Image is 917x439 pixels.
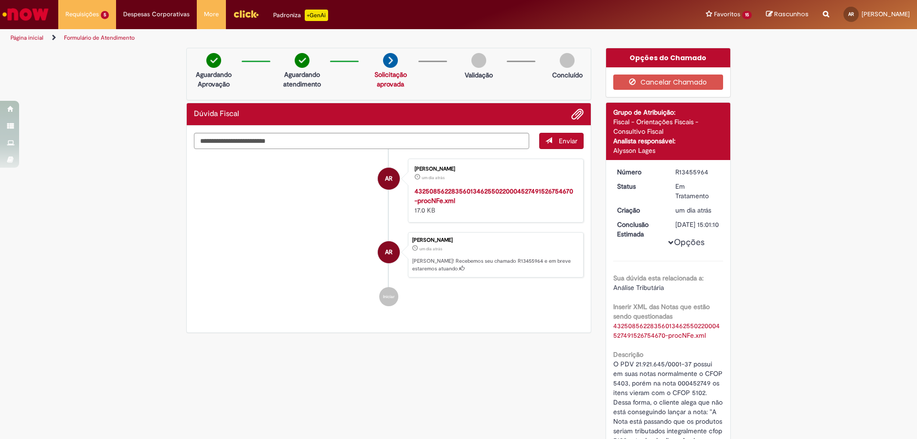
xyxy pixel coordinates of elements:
span: um dia atrás [422,175,445,181]
time: 28/08/2025 08:58:50 [422,175,445,181]
a: Download de 43250856228356013462550220004527491526754670-procNFe.xml [613,321,720,340]
textarea: Digite sua mensagem aqui... [194,133,529,149]
h2: Dúvida Fiscal Histórico de tíquete [194,110,239,118]
div: Ana Julia Brezolin Righi [378,168,400,190]
div: Padroniza [273,10,328,21]
div: Fiscal - Orientações Fiscais - Consultivo Fiscal [613,117,724,136]
div: 28/08/2025 09:01:07 [675,205,720,215]
p: +GenAi [305,10,328,21]
img: click_logo_yellow_360x200.png [233,7,259,21]
a: Solicitação aprovada [374,70,407,88]
span: Rascunhos [774,10,809,19]
p: Validação [465,70,493,80]
img: arrow-next.png [383,53,398,68]
div: Alysson Lages [613,146,724,155]
img: check-circle-green.png [206,53,221,68]
div: [PERSON_NAME] [415,166,574,172]
span: Despesas Corporativas [123,10,190,19]
span: Enviar [559,137,577,145]
time: 28/08/2025 09:01:07 [419,246,442,252]
img: check-circle-green.png [295,53,309,68]
p: Aguardando Aprovação [191,70,237,89]
div: [DATE] 15:01:10 [675,220,720,229]
button: Cancelar Chamado [613,75,724,90]
div: Analista responsável: [613,136,724,146]
span: 5 [101,11,109,19]
span: AR [385,241,393,264]
div: 17.0 KB [415,186,574,215]
button: Adicionar anexos [571,108,584,120]
p: [PERSON_NAME]! Recebemos seu chamado R13455964 e em breve estaremos atuando. [412,257,578,272]
ul: Trilhas de página [7,29,604,47]
div: Em Tratamento [675,182,720,201]
b: Inserir XML das Notas que estão sendo questionadas [613,302,710,321]
dt: Criação [610,205,669,215]
span: [PERSON_NAME] [862,10,910,18]
b: Sua dúvida esta relacionada a: [613,274,704,282]
div: R13455964 [675,167,720,177]
a: Página inicial [11,34,43,42]
li: Ana Julia Brezolin Righi [194,232,584,278]
ul: Histórico de tíquete [194,149,584,316]
p: Aguardando atendimento [279,70,325,89]
a: 43250856228356013462550220004527491526754670-procNFe.xml [415,187,573,205]
a: Formulário de Atendimento [64,34,135,42]
div: Ana Julia Brezolin Righi [378,241,400,263]
dt: Número [610,167,669,177]
a: Rascunhos [766,10,809,19]
img: img-circle-grey.png [560,53,575,68]
b: Descrição [613,350,643,359]
dt: Conclusão Estimada [610,220,669,239]
span: Favoritos [714,10,740,19]
div: Grupo de Atribuição: [613,107,724,117]
span: More [204,10,219,19]
span: AR [385,167,393,190]
span: Análise Tributária [613,283,664,292]
time: 28/08/2025 09:01:07 [675,206,711,214]
img: img-circle-grey.png [471,53,486,68]
img: ServiceNow [1,5,50,24]
span: AR [848,11,854,17]
span: 15 [742,11,752,19]
span: Requisições [65,10,99,19]
span: um dia atrás [675,206,711,214]
dt: Status [610,182,669,191]
p: Concluído [552,70,583,80]
button: Enviar [539,133,584,149]
span: um dia atrás [419,246,442,252]
div: [PERSON_NAME] [412,237,578,243]
div: Opções do Chamado [606,48,731,67]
